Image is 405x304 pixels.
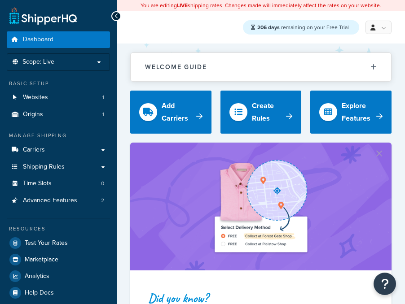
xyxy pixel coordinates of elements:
div: Resources [7,225,110,233]
a: Carriers [7,142,110,158]
span: Websites [23,94,48,101]
span: Time Slots [23,180,52,187]
b: LIVE [177,1,188,9]
span: 2 [101,197,104,204]
a: Origins1 [7,106,110,123]
span: Marketplace [25,256,58,264]
span: Dashboard [23,36,53,43]
a: Dashboard [7,31,110,48]
li: Advanced Features [7,192,110,209]
span: Analytics [25,273,49,280]
img: ad-shirt-map-b0359fc47e01cab431d101c4b569394f6a03f54285957d908178d52f29eb9668.png [194,156,328,257]
div: Add Carriers [162,100,196,125]
div: Manage Shipping [7,132,110,139]
span: Carriers [23,146,45,154]
span: 1 [102,94,104,101]
span: Help Docs [25,289,54,297]
button: Open Resource Center [374,273,396,295]
li: Time Slots [7,175,110,192]
span: Shipping Rules [23,163,65,171]
span: Advanced Features [23,197,77,204]
span: Scope: Live [22,58,54,66]
div: Explore Features [342,100,376,125]
a: Analytics [7,268,110,284]
a: Shipping Rules [7,159,110,175]
button: Welcome Guide [131,53,391,81]
li: Websites [7,89,110,106]
a: Help Docs [7,285,110,301]
span: remaining on your Free Trial [257,23,349,31]
h2: Welcome Guide [145,64,207,70]
a: Add Carriers [130,91,211,134]
a: Explore Features [310,91,392,134]
a: Test Your Rates [7,235,110,251]
div: Create Rules [252,100,286,125]
span: 0 [101,180,104,187]
a: Advanced Features2 [7,192,110,209]
span: 1 [102,111,104,118]
li: Origins [7,106,110,123]
strong: 206 days [257,23,280,31]
a: Time Slots0 [7,175,110,192]
span: Test Your Rates [25,239,68,247]
a: Marketplace [7,252,110,268]
a: Websites1 [7,89,110,106]
a: Create Rules [220,91,302,134]
span: Origins [23,111,43,118]
div: Basic Setup [7,80,110,87]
